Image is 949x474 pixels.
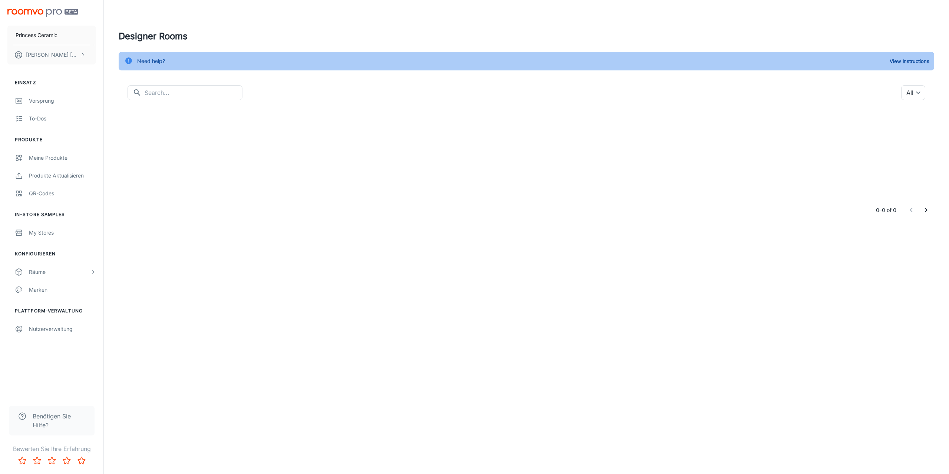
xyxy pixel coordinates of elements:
div: Need help? [137,54,165,68]
div: Produkte aktualisieren [29,172,96,180]
h4: Designer Rooms [119,30,934,43]
div: To-dos [29,115,96,123]
button: [PERSON_NAME] [PERSON_NAME] [7,45,96,64]
div: Meine Produkte [29,154,96,162]
button: View Instructions [888,56,931,67]
div: All [901,85,925,100]
button: Go to next page [919,203,933,218]
div: Vorsprung [29,97,96,105]
button: Princess Ceramic [7,26,96,45]
div: My Stores [29,229,96,237]
p: Princess Ceramic [16,31,57,39]
img: Roomvo PRO Beta [7,9,78,17]
p: [PERSON_NAME] [PERSON_NAME] [26,51,78,59]
input: Search... [145,85,242,100]
p: 0–0 of 0 [876,206,896,214]
div: QR-Codes [29,189,96,198]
